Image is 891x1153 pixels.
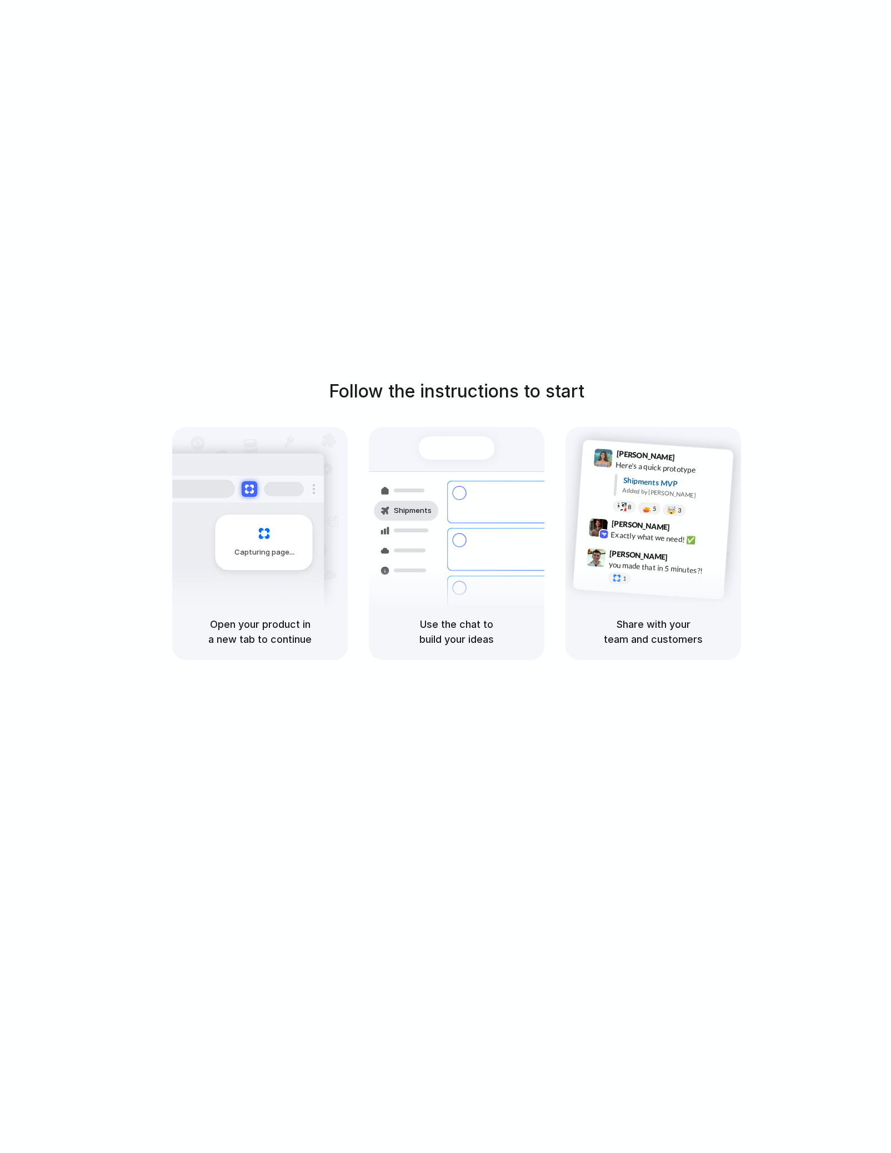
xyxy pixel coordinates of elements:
[329,378,584,405] h1: Follow the instructions to start
[623,576,627,582] span: 1
[653,505,657,511] span: 5
[234,547,296,558] span: Capturing page
[616,447,675,464] span: [PERSON_NAME]
[609,547,668,563] span: [PERSON_NAME]
[394,505,432,516] span: Shipments
[671,552,694,566] span: 9:47 AM
[678,507,682,513] span: 3
[623,474,725,492] div: Shipments MVP
[382,617,531,647] h5: Use the chat to build your ideas
[622,486,724,502] div: Added by [PERSON_NAME]
[611,517,670,533] span: [PERSON_NAME]
[628,504,632,510] span: 8
[615,459,727,477] div: Here's a quick prototype
[608,558,719,577] div: you made that in 5 minutes?!
[610,528,722,547] div: Exactly what we need! ✅
[673,522,696,536] span: 9:42 AM
[186,617,334,647] h5: Open your product in a new tab to continue
[579,617,728,647] h5: Share with your team and customers
[667,506,677,514] div: 🤯
[678,452,701,466] span: 9:41 AM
